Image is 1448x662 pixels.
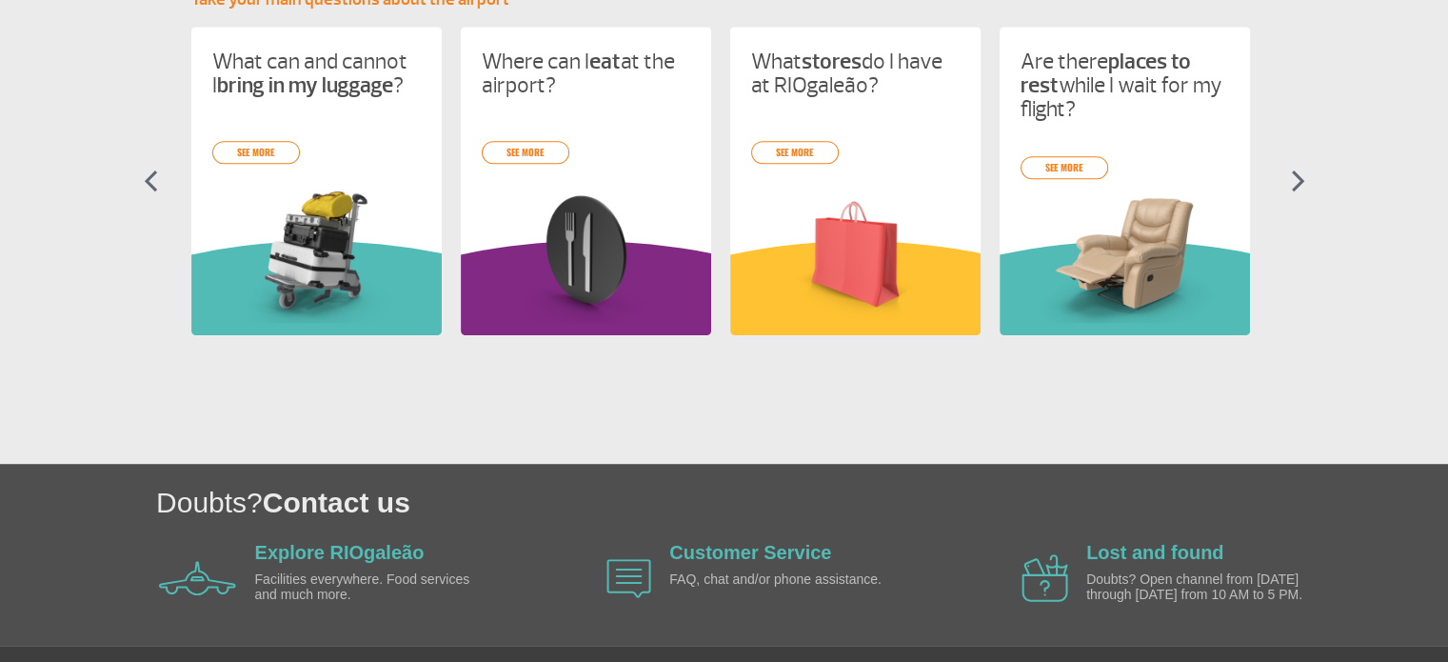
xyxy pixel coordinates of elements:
img: seta-esquerda [144,170,158,192]
img: roxoInformacoesUteis.svg [461,241,711,335]
a: Customer Service [669,542,831,563]
strong: bring in my luggage [217,71,393,99]
p: Doubts? Open channel from [DATE] through [DATE] from 10 AM to 5 PM. [1086,572,1305,602]
img: card%20informa%C3%A7%C3%B5es%201.png [212,187,421,323]
p: FAQ, chat and/or phone assistance. [669,572,888,587]
img: card%20informa%C3%A7%C3%B5es%206.png [751,187,960,323]
span: Contact us [263,487,410,518]
img: airplane icon [159,561,236,595]
h1: Doubts? [156,483,1448,522]
img: verdeInformacoesUteis.svg [191,241,442,335]
p: Are there while I wait for my flight? [1021,50,1229,121]
strong: eat [589,48,621,75]
a: Explore RIOgaleão [255,542,425,563]
img: verdeInformacoesUteis.svg [1000,241,1250,335]
p: Facilities everywhere. Food services and much more. [255,572,474,602]
a: see more [751,141,839,164]
img: amareloInformacoesUteis.svg [730,241,981,335]
a: see more [1021,156,1108,179]
p: Where can I at the airport? [482,50,690,97]
a: see more [482,141,569,164]
p: What do I have at RIOgaleão? [751,50,960,97]
a: Lost and found [1086,542,1223,563]
p: What can and cannot I ? [212,50,421,97]
img: airplane icon [606,559,651,598]
img: seta-direita [1291,170,1305,192]
img: card%20informa%C3%A7%C3%B5es%208.png [482,187,690,323]
img: airplane icon [1022,554,1068,602]
a: see more [212,141,300,164]
strong: places to rest [1021,48,1191,99]
strong: stores [802,48,862,75]
img: card%20informa%C3%A7%C3%B5es%204.png [1021,187,1229,323]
